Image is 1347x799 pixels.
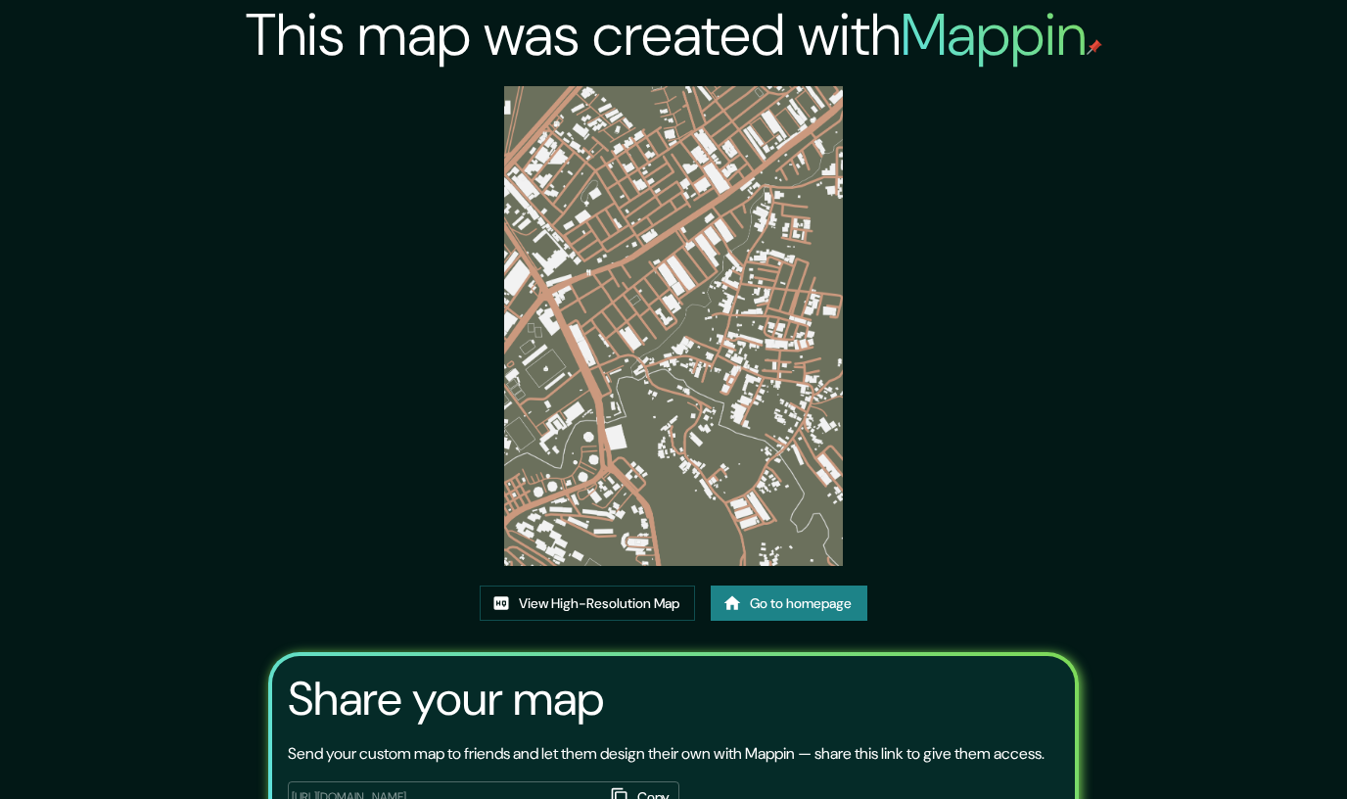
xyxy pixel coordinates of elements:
img: created-map [504,86,843,566]
p: Send your custom map to friends and let them design their own with Mappin — share this link to gi... [288,742,1045,766]
a: Go to homepage [711,586,867,622]
a: View High-Resolution Map [480,586,695,622]
iframe: Help widget launcher [1173,723,1325,777]
img: mappin-pin [1087,39,1102,55]
h3: Share your map [288,672,604,727]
